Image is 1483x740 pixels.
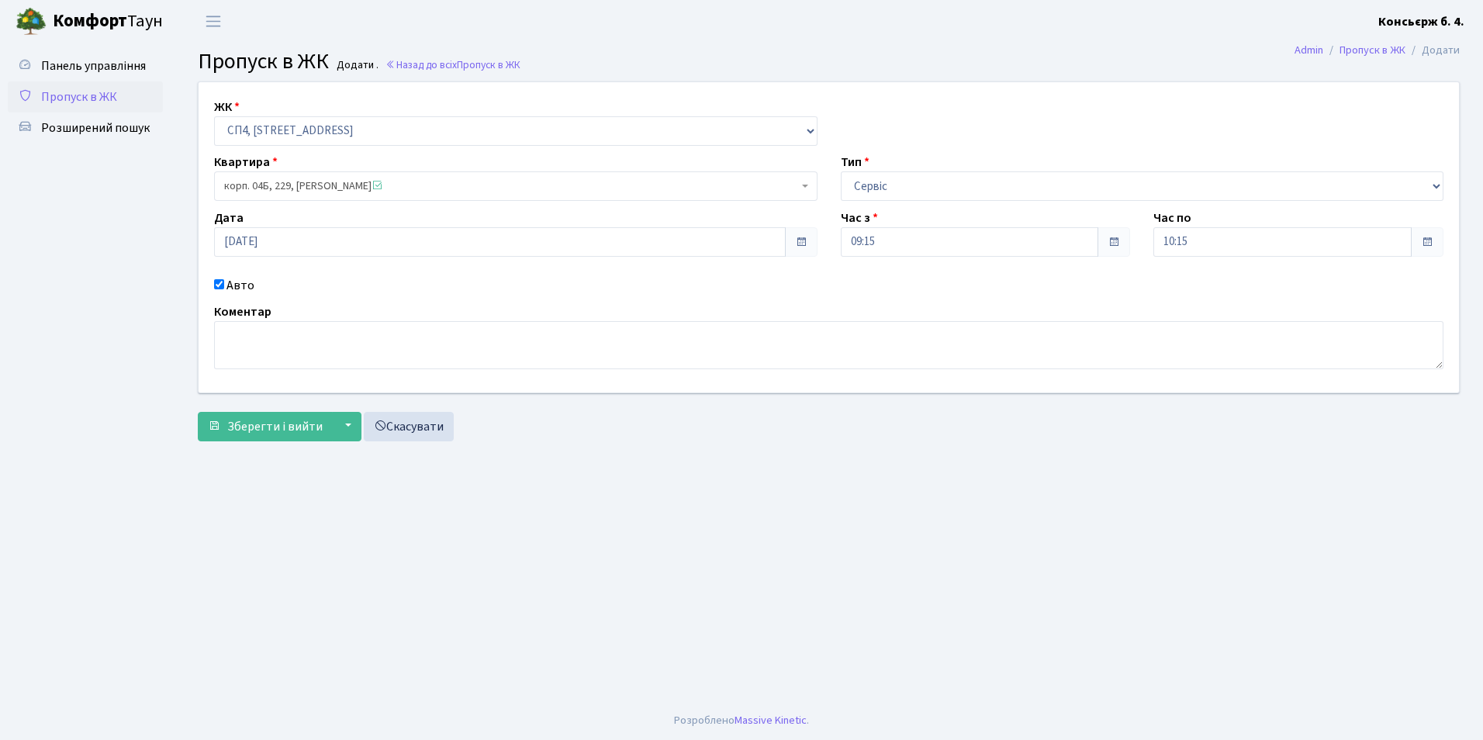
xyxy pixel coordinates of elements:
button: Переключити навігацію [194,9,233,34]
label: Час по [1153,209,1191,227]
a: Розширений пошук [8,112,163,144]
a: Пропуск в ЖК [8,81,163,112]
a: Консьєрж б. 4. [1378,12,1464,31]
span: Пропуск в ЖК [41,88,117,105]
img: logo.png [16,6,47,37]
label: Дата [214,209,244,227]
label: Час з [841,209,878,227]
a: Скасувати [364,412,454,441]
b: Комфорт [53,9,127,33]
span: Розширений пошук [41,119,150,137]
span: корп. 04Б, 229, Чурсіна Інна Олександрівна <span class='la la-check-square text-success'></span> [214,171,818,201]
span: Пропуск в ЖК [457,57,520,72]
a: Massive Kinetic [735,712,807,728]
label: Авто [226,276,254,295]
label: ЖК [214,98,240,116]
b: Консьєрж б. 4. [1378,13,1464,30]
a: Назад до всіхПропуск в ЖК [385,57,520,72]
nav: breadcrumb [1271,34,1483,67]
span: корп. 04Б, 229, Чурсіна Інна Олександрівна <span class='la la-check-square text-success'></span> [224,178,798,194]
li: Додати [1405,42,1460,59]
a: Панель управління [8,50,163,81]
small: Додати . [334,59,379,72]
a: Пропуск в ЖК [1340,42,1405,58]
span: Панель управління [41,57,146,74]
span: Пропуск в ЖК [198,46,329,77]
span: Таун [53,9,163,35]
label: Квартира [214,153,278,171]
div: Розроблено . [674,712,809,729]
label: Тип [841,153,869,171]
a: Admin [1295,42,1323,58]
label: Коментар [214,303,271,321]
span: Зберегти і вийти [227,418,323,435]
button: Зберегти і вийти [198,412,333,441]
